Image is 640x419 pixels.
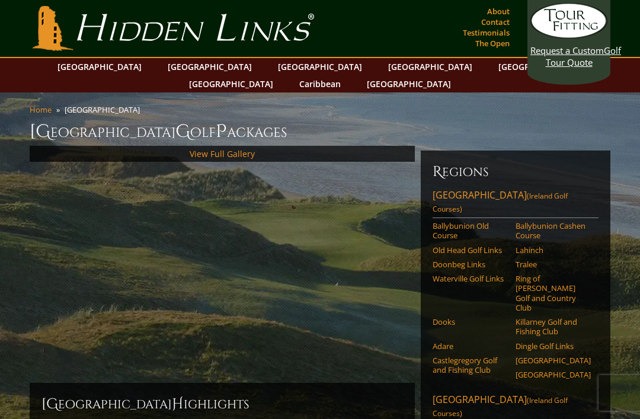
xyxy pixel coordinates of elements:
[484,3,513,20] a: About
[516,370,591,379] a: [GEOGRAPHIC_DATA]
[516,341,591,351] a: Dingle Golf Links
[216,120,227,143] span: P
[433,317,508,327] a: Dooks
[433,274,508,283] a: Waterville Golf Links
[516,245,591,255] a: Lahinch
[516,317,591,337] a: Killarney Golf and Fishing Club
[30,120,610,143] h1: [GEOGRAPHIC_DATA] olf ackages
[41,395,403,414] h2: [GEOGRAPHIC_DATA] ighlights
[478,14,513,30] a: Contact
[433,188,599,218] a: [GEOGRAPHIC_DATA](Ireland Golf Courses)
[516,356,591,365] a: [GEOGRAPHIC_DATA]
[361,75,457,92] a: [GEOGRAPHIC_DATA]
[190,148,255,159] a: View Full Gallery
[272,58,368,75] a: [GEOGRAPHIC_DATA]
[433,356,508,375] a: Castlegregory Golf and Fishing Club
[433,221,508,241] a: Ballybunion Old Course
[183,75,279,92] a: [GEOGRAPHIC_DATA]
[516,274,591,312] a: Ring of [PERSON_NAME] Golf and Country Club
[472,35,513,52] a: The Open
[52,58,148,75] a: [GEOGRAPHIC_DATA]
[516,221,591,241] a: Ballybunion Cashen Course
[492,58,588,75] a: [GEOGRAPHIC_DATA]
[65,104,145,115] li: [GEOGRAPHIC_DATA]
[172,395,184,414] span: H
[530,44,604,56] span: Request a Custom
[433,260,508,269] a: Doonbeg Links
[530,3,607,68] a: Request a CustomGolf Tour Quote
[433,162,599,181] h6: Regions
[433,341,508,351] a: Adare
[293,75,347,92] a: Caribbean
[162,58,258,75] a: [GEOGRAPHIC_DATA]
[516,260,591,269] a: Tralee
[433,245,508,255] a: Old Head Golf Links
[382,58,478,75] a: [GEOGRAPHIC_DATA]
[30,104,52,115] a: Home
[175,120,190,143] span: G
[460,24,513,41] a: Testimonials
